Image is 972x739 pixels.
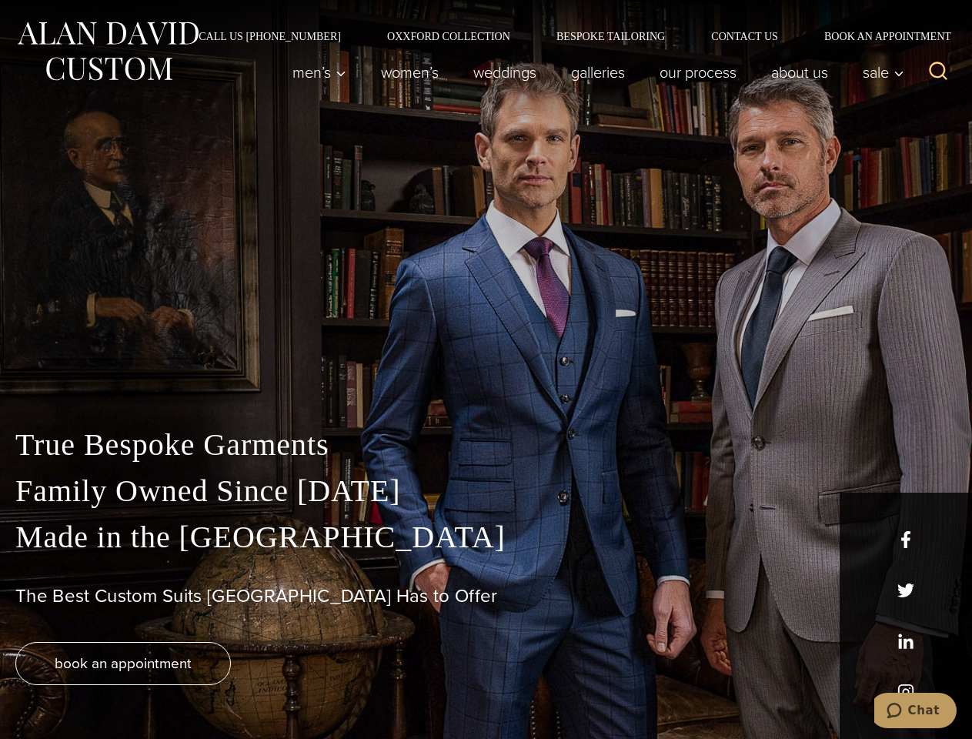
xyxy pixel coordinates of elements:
a: Book an Appointment [801,31,957,42]
a: book an appointment [15,642,231,685]
span: book an appointment [55,652,192,674]
a: About Us [754,57,846,88]
iframe: Opens a widget where you can chat to one of our agents [874,693,957,731]
a: Contact Us [688,31,801,42]
button: View Search Form [920,54,957,91]
p: True Bespoke Garments Family Owned Since [DATE] Made in the [GEOGRAPHIC_DATA] [15,422,957,560]
button: Men’s sub menu toggle [276,57,364,88]
a: Bespoke Tailoring [533,31,688,42]
a: Women’s [364,57,456,88]
button: Sale sub menu toggle [846,57,913,88]
a: Galleries [554,57,643,88]
a: Oxxford Collection [364,31,533,42]
a: Call Us [PHONE_NUMBER] [175,31,364,42]
nav: Primary Navigation [276,57,913,88]
h1: The Best Custom Suits [GEOGRAPHIC_DATA] Has to Offer [15,585,957,607]
a: weddings [456,57,554,88]
nav: Secondary Navigation [175,31,957,42]
a: Our Process [643,57,754,88]
img: Alan David Custom [15,17,200,85]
